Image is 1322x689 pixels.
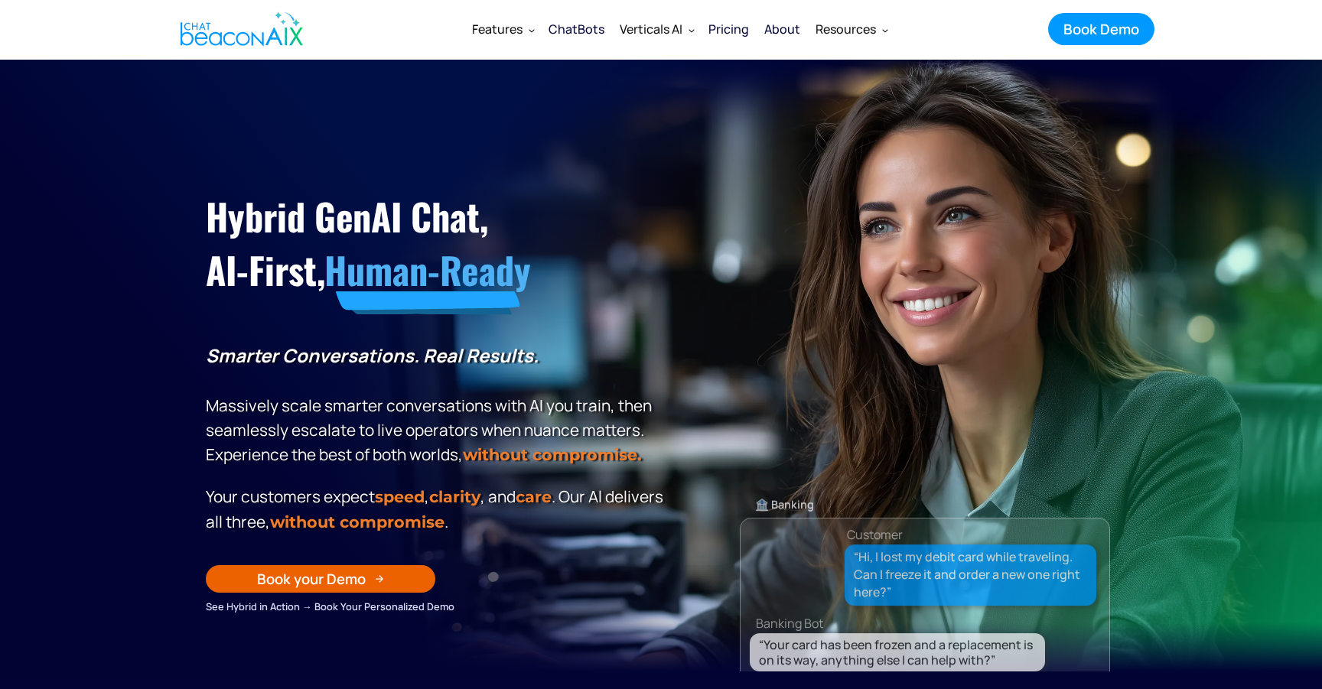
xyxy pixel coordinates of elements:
[429,487,480,506] span: clarity
[620,18,682,40] div: Verticals AI
[324,242,530,297] span: Human-Ready
[808,11,894,47] div: Resources
[549,18,604,40] div: ChatBots
[375,487,425,506] strong: speed
[882,27,888,33] img: Dropdown
[816,18,876,40] div: Resources
[206,343,669,467] p: Massively scale smarter conversations with AI you train, then seamlessly escalate to live operato...
[1063,19,1139,39] div: Book Demo
[206,343,539,368] strong: Smarter Conversations. Real Results.
[847,524,903,545] div: Customer
[206,565,435,593] a: Book your Demo
[516,487,552,506] span: care
[541,9,612,49] a: ChatBots
[206,484,669,535] p: Your customers expect , , and . Our Al delivers all three, .
[741,494,1109,515] div: 🏦 Banking
[168,2,311,56] a: home
[689,27,695,33] img: Dropdown
[529,27,535,33] img: Dropdown
[757,9,808,49] a: About
[375,574,384,583] img: Arrow
[206,598,669,615] div: See Hybrid in Action → Book Your Personalized Demo
[764,18,800,40] div: About
[206,190,669,297] h1: Hybrid GenAI Chat, AI-First,
[854,548,1088,602] div: “Hi, I lost my debit card while traveling. Can I freeze it and order a new one right here?”
[701,9,757,49] a: Pricing
[472,18,523,40] div: Features
[257,569,366,589] div: Book your Demo
[464,11,541,47] div: Features
[1048,13,1154,45] a: Book Demo
[270,512,444,531] span: without compromise
[612,11,701,47] div: Verticals AI
[708,18,749,40] div: Pricing
[463,445,641,464] strong: without compromise.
